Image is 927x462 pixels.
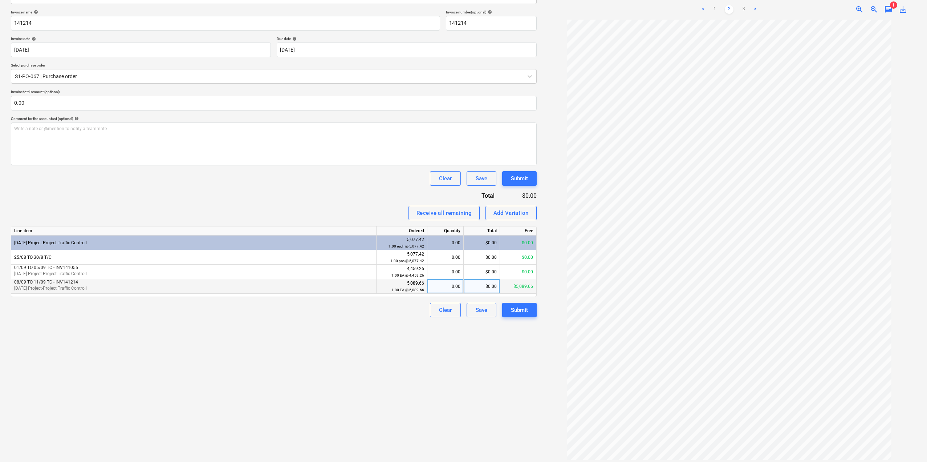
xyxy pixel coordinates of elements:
span: help [486,10,492,14]
div: 25/08 TO 30/8 T/C [11,250,377,265]
div: 0.00 [430,265,460,279]
a: Page 3 [739,5,748,14]
div: Submit [511,174,528,183]
div: $0.00 [464,265,500,279]
input: Invoice name [11,16,440,31]
div: Receive all remaining [416,208,472,218]
input: Invoice total amount (optional) [11,96,537,111]
span: help [73,116,79,121]
div: Total [442,192,506,200]
div: 5,077.42 [379,251,424,264]
div: Quantity [427,226,464,236]
span: chat [884,5,893,14]
div: Clear [439,305,452,315]
div: $0.00 [464,236,500,250]
div: Invoice date [11,36,271,41]
button: Clear [430,171,461,186]
div: Clear [439,174,452,183]
button: Clear [430,303,461,317]
a: Page 2 is your current page [725,5,733,14]
button: Save [467,171,496,186]
button: Save [467,303,496,317]
div: $0.00 [500,265,536,279]
div: Due date [277,36,537,41]
a: Previous page [699,5,707,14]
button: Submit [502,171,537,186]
div: Invoice number (optional) [446,10,537,15]
div: $0.00 [506,192,537,200]
div: Free [500,226,536,236]
span: 01/09 TO 05/09 TC - INV141055 [14,265,78,270]
div: $0.00 [464,279,500,294]
div: 0.00 [430,250,460,265]
div: $5,089.66 [500,279,536,294]
span: 3-01-35 Project-Project Traffic Controll [14,271,87,276]
div: 5,089.66 [379,280,424,293]
small: 1.00 EA @ 4,459.26 [391,273,424,277]
span: zoom_out [870,5,878,14]
small: 1.00 EA @ 5,089.66 [391,288,424,292]
span: help [30,37,36,41]
small: 1.00 pcs @ 5,077.42 [390,259,424,263]
div: Add Variation [493,208,529,218]
span: zoom_in [855,5,864,14]
span: save_alt [899,5,907,14]
div: $0.00 [464,250,500,265]
input: Due date not specified [277,43,537,57]
div: $0.00 [500,236,536,250]
span: help [291,37,297,41]
input: Invoice date not specified [11,43,271,57]
div: $0.00 [500,250,536,265]
span: 3-01-35 Project-Project Traffic Controll [14,286,87,291]
span: 1 [890,1,897,9]
input: Invoice number [446,16,537,31]
button: Add Variation [485,206,537,220]
small: 1.00 each @ 5,077.42 [389,244,424,248]
p: Invoice total amount (optional) [11,89,537,96]
div: Total [464,226,500,236]
a: Page 1 [710,5,719,14]
div: Save [476,174,487,183]
button: Submit [502,303,537,317]
a: Next page [751,5,760,14]
div: Line-item [11,226,377,236]
div: Invoice name [11,10,440,15]
span: 08/09 TO 11/09 TC - INV141214 [14,280,78,285]
div: 0.00 [430,236,460,250]
iframe: Chat Widget [891,427,927,462]
span: 3-01-35 Project-Project Traffic Controll [14,240,87,245]
div: Ordered [377,226,427,236]
div: Submit [511,305,528,315]
div: Comment for the accountant (optional) [11,116,537,121]
button: Receive all remaining [408,206,480,220]
p: Select purchase order [11,63,537,69]
div: 4,459.26 [379,265,424,279]
span: help [32,10,38,14]
div: Save [476,305,487,315]
div: 5,077.42 [379,236,424,250]
div: 0.00 [430,279,460,294]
